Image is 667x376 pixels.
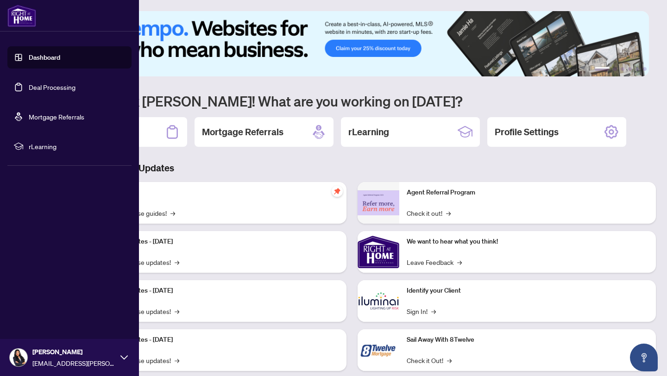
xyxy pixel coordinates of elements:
img: Profile Icon [10,349,27,366]
button: 5 [636,67,639,71]
a: Leave Feedback→ [407,257,462,267]
img: We want to hear what you think! [358,231,399,273]
img: Sail Away With 8Twelve [358,329,399,371]
span: → [446,208,451,218]
span: [EMAIL_ADDRESS][PERSON_NAME][DOMAIN_NAME] [32,358,116,368]
p: Identify your Client [407,286,648,296]
h2: Profile Settings [495,125,559,138]
button: Open asap [630,344,658,371]
p: Platform Updates - [DATE] [97,286,339,296]
span: → [170,208,175,218]
img: Identify your Client [358,280,399,322]
span: → [431,306,436,316]
button: 3 [621,67,624,71]
p: Platform Updates - [DATE] [97,237,339,247]
a: Dashboard [29,53,60,62]
p: We want to hear what you think! [407,237,648,247]
p: Self-Help [97,188,339,198]
p: Platform Updates - [DATE] [97,335,339,345]
a: Sign In!→ [407,306,436,316]
h1: Welcome back [PERSON_NAME]! What are you working on [DATE]? [48,92,656,110]
h2: Mortgage Referrals [202,125,283,138]
span: → [175,257,179,267]
span: rLearning [29,141,125,151]
span: → [447,355,452,365]
span: → [457,257,462,267]
p: Sail Away With 8Twelve [407,335,648,345]
p: Agent Referral Program [407,188,648,198]
img: Slide 0 [48,11,649,76]
button: 2 [613,67,617,71]
h2: rLearning [348,125,389,138]
img: Agent Referral Program [358,190,399,216]
span: pushpin [332,186,343,197]
span: → [175,355,179,365]
span: → [175,306,179,316]
img: logo [7,5,36,27]
button: 4 [628,67,632,71]
a: Mortgage Referrals [29,113,84,121]
a: Check it Out!→ [407,355,452,365]
a: Check it out!→ [407,208,451,218]
a: Deal Processing [29,83,76,91]
span: [PERSON_NAME] [32,347,116,357]
button: 6 [643,67,647,71]
h3: Brokerage & Industry Updates [48,162,656,175]
button: 1 [595,67,610,71]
